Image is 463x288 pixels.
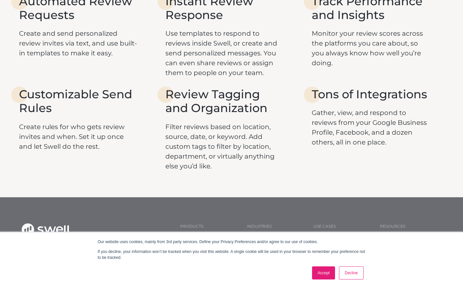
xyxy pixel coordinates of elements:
[98,249,366,260] p: If you decline, your information won’t be tracked when you visit this website. A single cookie wi...
[312,29,431,68] p: Monitor your review scores across the platforms you care about, so you always know how well you’r...
[165,29,284,78] p: Use templates to respond to reviews inside Swell, or create and send personalized messages. You c...
[165,122,284,171] p: Filter reviews based on location, source, date, or keyword. Add custom tags to filter by location...
[312,87,431,101] h3: Tons of Integrations
[380,223,405,229] div: Resources
[247,223,272,229] div: Industries
[339,266,363,279] a: Decline
[312,108,431,147] p: Gather, view, and respond to reviews from your Google Business Profile, Facebook, and a dozen oth...
[180,223,203,229] div: Products
[165,87,284,115] h3: Review Tagging and Organization
[19,29,138,58] p: Create and send personalized review invites via text, and use built-in templates to make it easy.
[313,223,336,229] div: Use Cases
[312,266,335,279] a: Accept
[19,122,138,151] p: Create rules for who gets review invites and when. Set it up once and let Swell do the rest.
[98,239,366,245] p: Our website uses cookies, mainly from 3rd party services. Define your Privacy Preferences and/or ...
[19,87,138,115] h3: Customizable Send Rules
